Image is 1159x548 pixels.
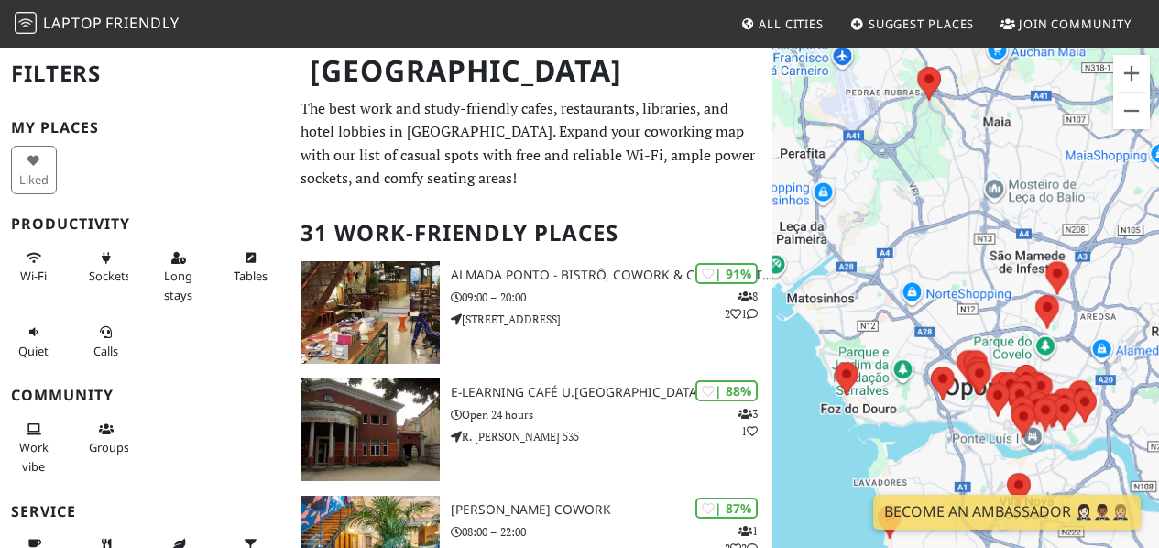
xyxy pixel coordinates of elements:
[11,215,279,233] h3: Productivity
[451,385,772,400] h3: e-learning Café U.[GEOGRAPHIC_DATA]
[290,261,772,364] a: Almada Ponto - Bistrô, Cowork & Concept Store | 91% 821 Almada Ponto - Bistrô, Cowork & Concept S...
[11,503,279,521] h3: Service
[105,13,179,33] span: Friendly
[20,268,47,284] span: Stable Wi-Fi
[89,439,129,455] span: Group tables
[11,387,279,404] h3: Community
[11,243,57,291] button: Wi-Fi
[83,317,129,366] button: Calls
[301,261,440,364] img: Almada Ponto - Bistrô, Cowork & Concept Store
[301,97,761,191] p: The best work and study-friendly cafes, restaurants, libraries, and hotel lobbies in [GEOGRAPHIC_...
[759,16,824,32] span: All Cities
[451,289,772,306] p: 09:00 – 20:00
[93,343,118,359] span: Video/audio calls
[11,46,279,102] h2: Filters
[290,378,772,481] a: e-learning Café U.Porto | 88% 31 e-learning Café U.[GEOGRAPHIC_DATA] Open 24 hours R. [PERSON_NAM...
[234,268,268,284] span: Work-friendly tables
[11,317,57,366] button: Quiet
[83,414,129,463] button: Groups
[1019,16,1132,32] span: Join Community
[695,498,758,519] div: | 87%
[89,268,131,284] span: Power sockets
[43,13,103,33] span: Laptop
[869,16,975,32] span: Suggest Places
[156,243,202,310] button: Long stays
[733,7,831,40] a: All Cities
[451,502,772,518] h3: [PERSON_NAME] CoWork
[451,311,772,328] p: [STREET_ADDRESS]
[451,523,772,541] p: 08:00 – 22:00
[993,7,1139,40] a: Join Community
[725,288,758,323] p: 8 2 1
[11,414,57,481] button: Work vibe
[228,243,274,291] button: Tables
[83,243,129,291] button: Sockets
[873,495,1141,530] a: Become an Ambassador 🤵🏻‍♀️🤵🏾‍♂️🤵🏼‍♀️
[451,406,772,423] p: Open 24 hours
[738,405,758,440] p: 3 1
[843,7,982,40] a: Suggest Places
[451,428,772,445] p: R. [PERSON_NAME] 535
[11,119,279,137] h3: My Places
[19,439,49,474] span: People working
[15,12,37,34] img: LaptopFriendly
[15,8,180,40] a: LaptopFriendly LaptopFriendly
[451,268,772,283] h3: Almada Ponto - Bistrô, Cowork & Concept Store
[295,46,769,96] h1: [GEOGRAPHIC_DATA]
[164,268,192,302] span: Long stays
[301,378,440,481] img: e-learning Café U.Porto
[1113,55,1150,92] button: Acercar
[1113,93,1150,129] button: Alejar
[695,263,758,284] div: | 91%
[301,205,761,261] h2: 31 Work-Friendly Places
[695,380,758,401] div: | 88%
[18,343,49,359] span: Quiet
